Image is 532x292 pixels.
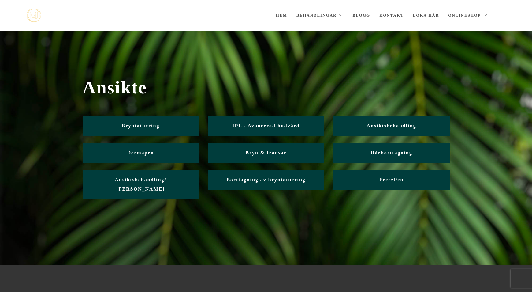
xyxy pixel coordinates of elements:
[27,9,41,22] img: mjstudio
[232,123,299,128] span: IPL - Avancerad hudvård
[370,150,412,155] span: Hårborttagning
[333,170,450,190] a: FreezPen
[83,77,450,98] span: Ansikte
[115,177,166,192] span: Ansiktsbehandling/ [PERSON_NAME]
[333,143,450,163] a: Hårborttagning
[245,150,287,155] span: Bryn & fransar
[208,143,324,163] a: Bryn & fransar
[333,116,450,136] a: Ansiktsbehandling
[379,177,404,182] span: FreezPen
[208,170,324,190] a: Borttagning av bryntatuering
[127,150,154,155] span: Dermapen
[83,170,199,199] a: Ansiktsbehandling/ [PERSON_NAME]
[226,177,306,182] span: Borttagning av bryntatuering
[83,116,199,136] a: Bryntatuering
[83,143,199,163] a: Dermapen
[366,123,416,128] span: Ansiktsbehandling
[122,123,160,128] span: Bryntatuering
[27,9,41,22] a: mjstudio mjstudio mjstudio
[208,116,324,136] a: IPL - Avancerad hudvård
